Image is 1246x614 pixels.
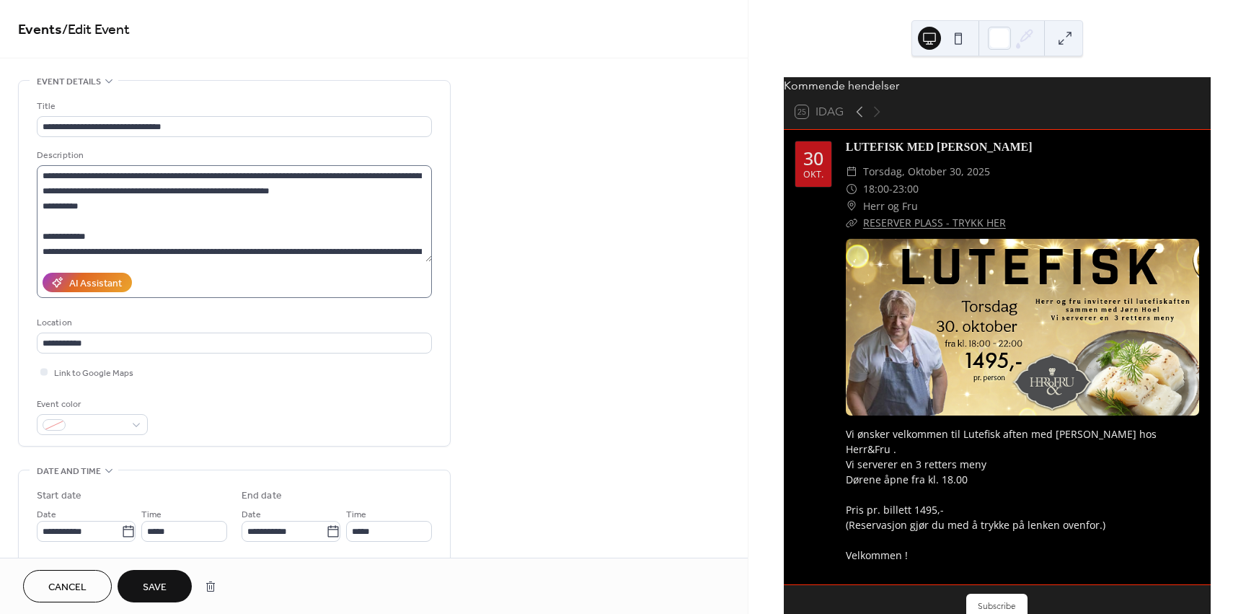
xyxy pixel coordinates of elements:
[863,180,889,198] span: 18:00
[62,16,130,44] span: / Edit Event
[54,366,133,381] span: Link to Google Maps
[846,180,857,198] div: ​
[37,315,429,330] div: Location
[784,77,1211,95] div: Kommende hendelser
[18,16,62,44] a: Events
[863,163,990,180] span: torsdag, oktober 30, 2025
[893,180,919,198] span: 23:00
[889,180,893,198] span: -
[118,570,192,602] button: Save
[37,488,81,504] div: Start date
[37,464,101,479] span: Date and time
[863,198,918,215] span: Herr og Fru
[37,148,429,163] div: Description
[846,214,857,232] div: ​
[846,426,1199,563] div: Vi ønsker velkommen til Lutefisk aften med [PERSON_NAME] hos Herr&Fru . Vi serverer en 3 retters ...
[141,507,162,522] span: Time
[846,198,857,215] div: ​
[346,507,366,522] span: Time
[143,580,167,595] span: Save
[43,273,132,292] button: AI Assistant
[37,74,101,89] span: Event details
[846,163,857,180] div: ​
[242,507,261,522] span: Date
[37,507,56,522] span: Date
[37,99,429,114] div: Title
[846,141,1033,153] a: LUTEFISK MED [PERSON_NAME]
[803,170,823,180] div: okt.
[37,397,145,412] div: Event color
[803,149,823,167] div: 30
[69,276,122,291] div: AI Assistant
[242,488,282,504] div: End date
[23,570,112,602] button: Cancel
[863,216,1006,229] a: RESERVER PLASS - TRYKK HER
[48,580,87,595] span: Cancel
